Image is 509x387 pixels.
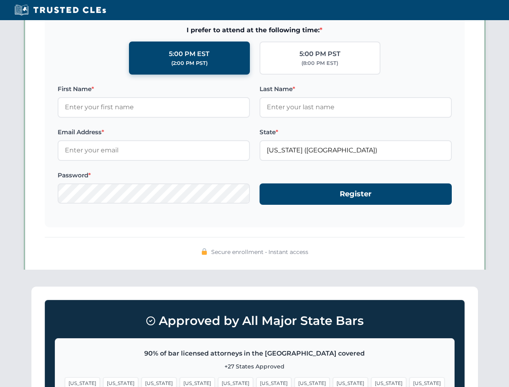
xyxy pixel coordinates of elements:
[211,248,308,256] span: Secure enrollment • Instant access
[58,84,250,94] label: First Name
[58,127,250,137] label: Email Address
[201,248,208,255] img: 🔒
[260,140,452,160] input: Florida (FL)
[301,59,338,67] div: (8:00 PM EST)
[260,127,452,137] label: State
[65,362,445,371] p: +27 States Approved
[169,49,210,59] div: 5:00 PM EST
[299,49,341,59] div: 5:00 PM PST
[58,171,250,180] label: Password
[58,97,250,117] input: Enter your first name
[12,4,108,16] img: Trusted CLEs
[58,25,452,35] span: I prefer to attend at the following time:
[171,59,208,67] div: (2:00 PM PST)
[58,140,250,160] input: Enter your email
[260,84,452,94] label: Last Name
[55,310,455,332] h3: Approved by All Major State Bars
[260,183,452,205] button: Register
[260,97,452,117] input: Enter your last name
[65,348,445,359] p: 90% of bar licensed attorneys in the [GEOGRAPHIC_DATA] covered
